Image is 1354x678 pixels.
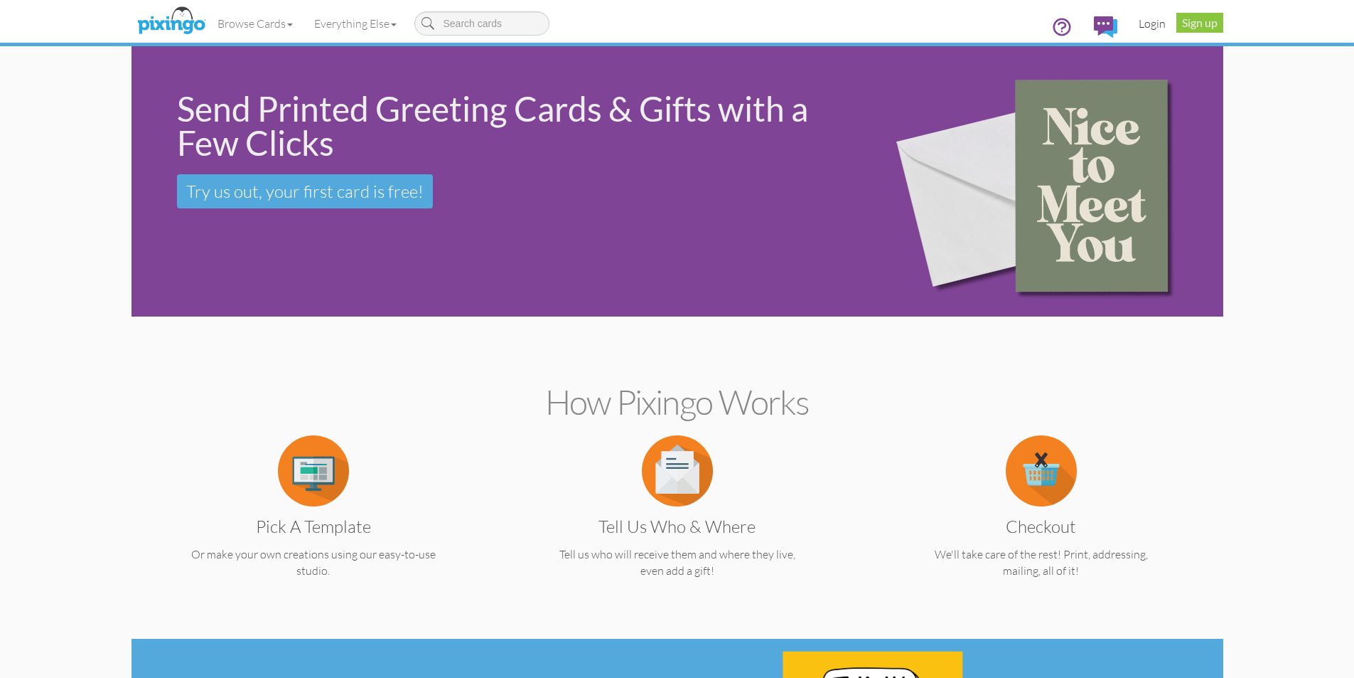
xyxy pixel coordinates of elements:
[534,517,821,536] h3: Tell us Who & Where
[1176,13,1223,33] a: Sign up
[303,6,407,41] a: Everything Else
[170,517,457,536] h3: Pick a Template
[1006,435,1077,507] img: item.alt
[186,181,424,202] span: Try us out, your first card is free!
[887,546,1196,579] p: We'll take care of the rest! Print, addressing, mailing, all of it!
[523,546,832,579] p: Tell us who will receive them and where they live, even add a gift!
[642,435,713,507] img: item.alt
[207,6,303,41] a: Browse Cards
[159,462,468,579] a: Pick a Template Or make your own creations using our easy-to-use studio.
[414,11,549,36] input: Search cards
[887,462,1196,579] a: Checkout We'll take care of the rest! Print, addressing, mailing, all of it!
[177,174,433,208] a: Try us out, your first card is free!
[177,92,848,160] div: Send Printed Greeting Cards & Gifts with a Few Clicks
[871,26,1214,337] img: 15b0954d-2d2f-43ee-8fdb-3167eb028af9.png
[134,4,209,39] img: pixingo logo
[159,546,468,579] p: Or make your own creations using our easy-to-use studio.
[898,517,1185,536] h3: Checkout
[523,462,832,579] a: Tell us Who & Where Tell us who will receive them and where they live, even add a gift!
[1094,16,1117,38] img: comments.svg
[278,435,349,507] img: item.alt
[156,383,1198,421] h2: How Pixingo works
[1128,6,1176,41] a: Login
